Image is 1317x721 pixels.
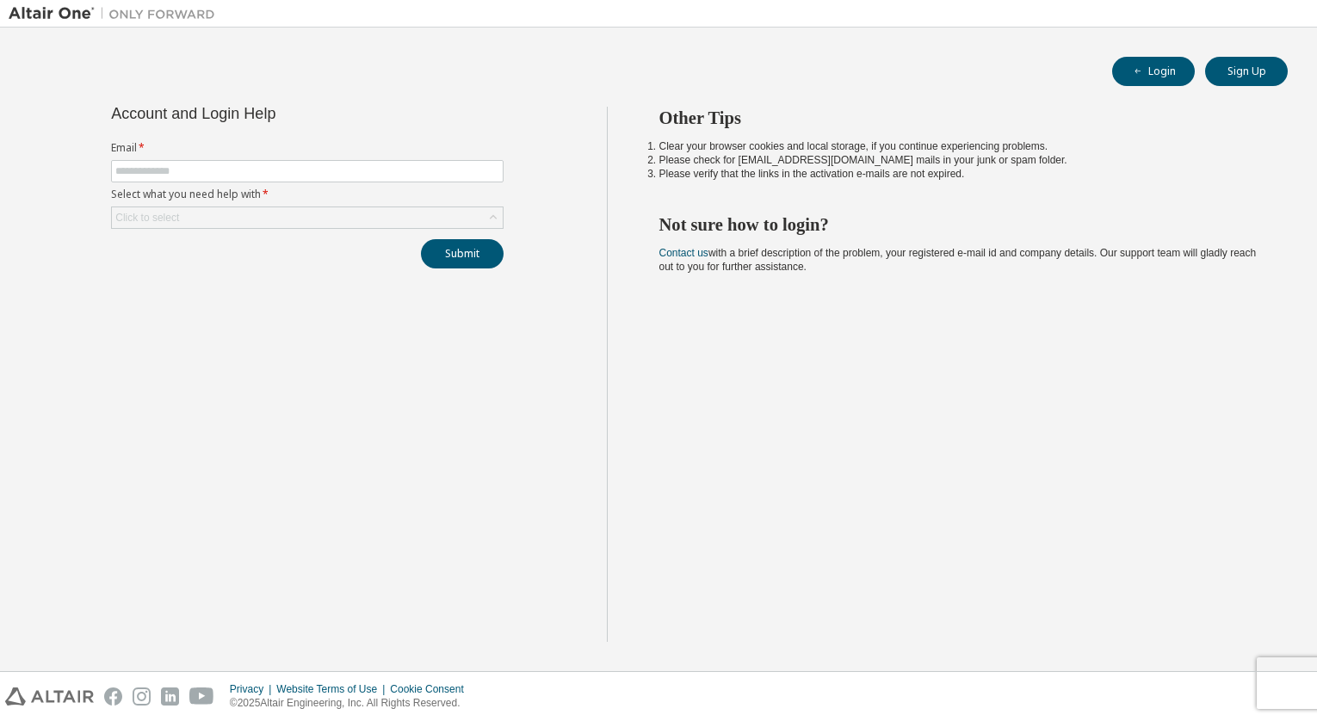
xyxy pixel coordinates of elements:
div: Account and Login Help [111,107,425,120]
img: altair_logo.svg [5,687,94,706]
li: Please verify that the links in the activation e-mails are not expired. [659,167,1258,181]
div: Privacy [230,682,276,696]
a: Contact us [659,247,708,259]
button: Login [1112,57,1195,86]
li: Clear your browser cookies and local storage, if you continue experiencing problems. [659,139,1258,153]
h2: Not sure how to login? [659,213,1258,236]
img: youtube.svg [189,687,214,706]
p: © 2025 Altair Engineering, Inc. All Rights Reserved. [230,696,474,711]
span: with a brief description of the problem, your registered e-mail id and company details. Our suppo... [659,247,1257,273]
button: Submit [421,239,504,268]
img: instagram.svg [133,687,151,706]
label: Email [111,141,504,155]
img: linkedin.svg [161,687,179,706]
div: Cookie Consent [390,682,473,696]
div: Click to select [112,207,503,228]
h2: Other Tips [659,107,1258,129]
img: facebook.svg [104,687,122,706]
li: Please check for [EMAIL_ADDRESS][DOMAIN_NAME] mails in your junk or spam folder. [659,153,1258,167]
div: Website Terms of Use [276,682,390,696]
div: Click to select [115,211,179,225]
button: Sign Up [1205,57,1288,86]
label: Select what you need help with [111,188,504,201]
img: Altair One [9,5,224,22]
